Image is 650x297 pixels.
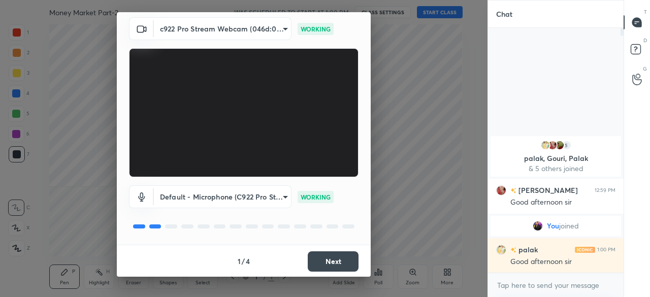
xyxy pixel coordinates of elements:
[496,185,506,195] img: e4caa5f3dca74323914d4ce0d7cf9694.jpg
[562,140,572,150] div: 5
[510,247,516,253] img: no-rating-badge.077c3623.svg
[301,24,331,34] p: WORKING
[497,154,615,162] p: palak, Gouri, Palak
[488,134,624,273] div: grid
[510,197,615,208] div: Good afternoon sir
[242,256,245,267] h4: /
[516,185,578,195] h6: [PERSON_NAME]
[643,65,647,73] p: G
[154,17,291,40] div: c922 Pro Stream Webcam (046d:085c)
[559,222,579,230] span: joined
[246,256,250,267] h4: 4
[510,188,516,193] img: no-rating-badge.077c3623.svg
[238,256,241,267] h4: 1
[595,187,615,193] div: 12:59 PM
[516,244,538,255] h6: palak
[643,37,647,44] p: D
[301,192,331,202] p: WORKING
[644,8,647,16] p: T
[547,222,559,230] span: You
[575,247,595,253] img: iconic-light.a09c19a4.png
[540,140,550,150] img: b255349854864e80882b592635eefc05.jpg
[510,257,615,267] div: Good afternoon sir
[154,185,291,208] div: c922 Pro Stream Webcam (046d:085c)
[547,140,558,150] img: e4caa5f3dca74323914d4ce0d7cf9694.jpg
[533,221,543,231] img: 9f6b1010237b4dfe9863ee218648695e.jpg
[308,251,359,272] button: Next
[555,140,565,150] img: 3
[597,247,615,253] div: 1:00 PM
[497,164,615,173] p: & 5 others joined
[496,245,506,255] img: b255349854864e80882b592635eefc05.jpg
[488,1,521,27] p: Chat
